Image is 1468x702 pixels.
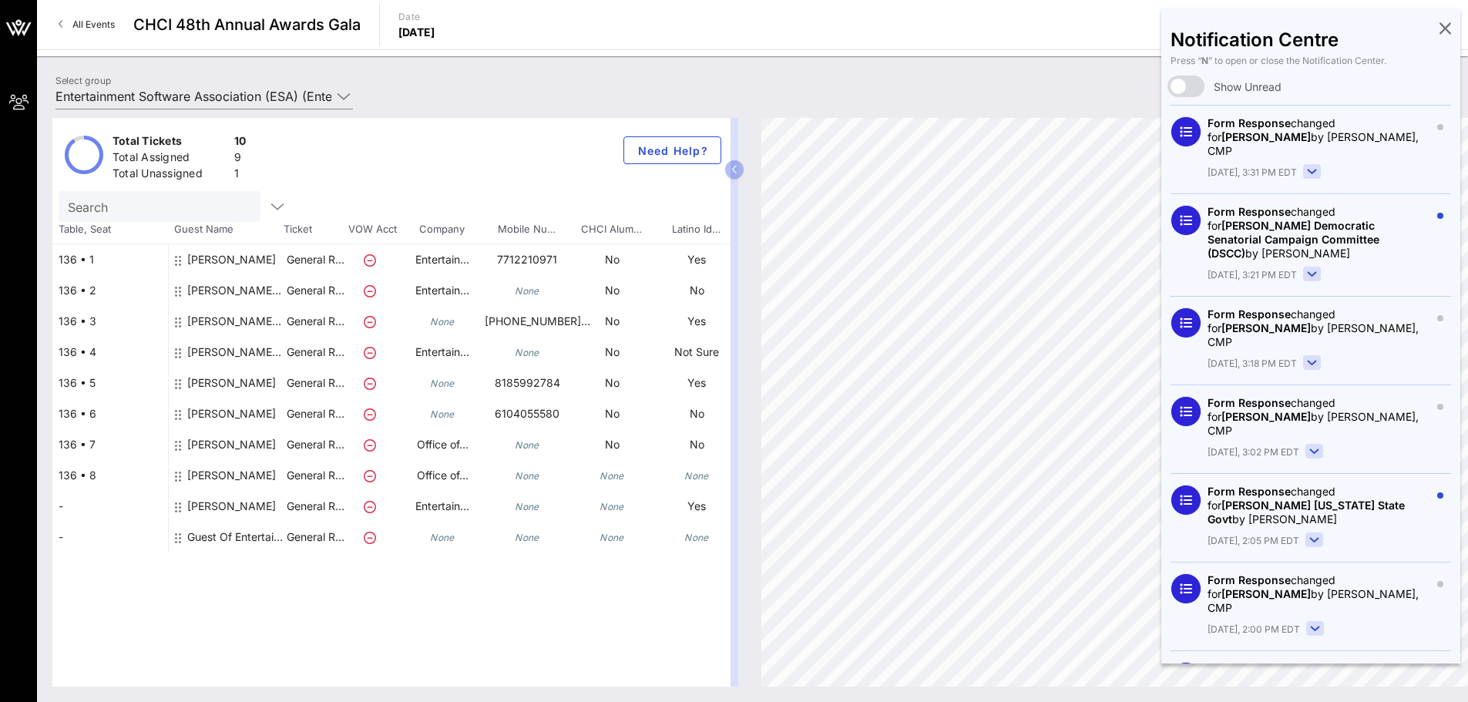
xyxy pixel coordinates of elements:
[187,275,284,318] div: Jason Mahler Entertainment Software Association (ESA)
[515,439,539,451] i: None
[1208,499,1405,526] span: [PERSON_NAME] [US_STATE] State Govt
[284,398,346,429] p: General R…
[400,429,485,460] p: Office of…
[1208,534,1299,548] span: [DATE], 2:05 PM EDT
[515,347,539,358] i: None
[400,460,485,491] p: Office of…
[600,470,624,482] i: None
[187,244,276,287] div: Joseph Montano
[1208,623,1300,637] span: [DATE], 2:00 PM EDT
[1208,357,1297,371] span: [DATE], 3:18 PM EDT
[654,306,739,337] p: Yes
[284,244,346,275] p: General R…
[1208,219,1379,260] span: [PERSON_NAME] Democratic Senatorial Campaign Committee (DSCC)
[113,166,228,185] div: Total Unassigned
[113,149,228,169] div: Total Assigned
[1171,54,1451,68] div: Press “ ” to open or close the Notification Center.
[52,337,168,368] div: 136 • 4
[52,429,168,460] div: 136 • 7
[400,275,485,306] p: Entertain…
[430,316,455,327] i: None
[430,532,455,543] i: None
[1221,130,1311,143] span: [PERSON_NAME]
[284,491,346,522] p: General R…
[569,275,654,306] p: No
[485,398,569,429] p: 6104055580
[113,133,228,153] div: Total Tickets
[72,18,115,30] span: All Events
[284,306,346,337] p: General R…
[52,244,168,275] div: 136 • 1
[1201,55,1208,66] b: N
[52,306,168,337] div: 136 • 3
[52,368,168,398] div: 136 • 5
[485,368,569,398] p: 8185992784
[1221,321,1311,334] span: [PERSON_NAME]
[49,12,124,37] a: All Events
[52,275,168,306] div: 136 • 2
[398,9,435,25] p: Date
[515,501,539,512] i: None
[52,460,168,491] div: 136 • 8
[284,460,346,491] p: General R…
[345,222,399,237] span: VOW Acct
[430,408,455,420] i: None
[654,491,739,522] p: Yes
[485,244,569,275] p: 7712210971
[1208,573,1291,586] span: Form Response
[637,144,708,157] span: Need Help?
[234,166,247,185] div: 1
[1208,485,1291,498] span: Form Response
[684,470,709,482] i: None
[1208,307,1429,349] div: changed for by [PERSON_NAME], CMP
[55,75,111,86] label: Select group
[1221,587,1311,600] span: [PERSON_NAME]
[654,368,739,398] p: Yes
[654,429,739,460] p: No
[187,398,276,442] div: Stephanie Sienkowski
[1208,396,1291,409] span: Form Response
[284,222,345,237] span: Ticket
[133,13,361,36] span: CHCI 48th Annual Awards Gala
[569,244,654,275] p: No
[600,501,624,512] i: None
[52,398,168,429] div: 136 • 6
[569,398,654,429] p: No
[187,522,284,553] div: Guest Of Entertainment Software Association (ESA)
[1208,166,1297,180] span: [DATE], 3:31 PM EDT
[398,25,435,40] p: [DATE]
[430,378,455,389] i: None
[284,368,346,398] p: General R…
[653,222,738,237] span: Latino Id…
[1208,116,1291,129] span: Form Response
[187,491,276,534] div: Nelson Cruz
[187,429,276,472] div: Alyssa Slaimen
[1208,445,1299,459] span: [DATE], 3:02 PM EDT
[52,491,168,522] div: -
[1208,307,1291,321] span: Form Response
[399,222,484,237] span: Company
[284,337,346,368] p: General R…
[485,306,569,337] p: [PHONE_NUMBER]…
[569,368,654,398] p: No
[569,337,654,368] p: No
[1208,116,1429,158] div: changed for by [PERSON_NAME], CMP
[569,306,654,337] p: No
[187,306,284,349] div: Camilo Manjarres Entertainment Software Association (ESA)
[623,136,721,164] button: Need Help?
[1208,268,1297,282] span: [DATE], 3:21 PM EDT
[187,368,276,411] div: Marco Manosalvas
[1208,485,1429,526] div: changed for by [PERSON_NAME]
[1171,32,1451,48] div: Notification Centre
[654,275,739,306] p: No
[52,522,168,553] div: -
[600,532,624,543] i: None
[1208,662,1291,675] span: Form Response
[187,460,276,503] div: Brooke Grams
[234,149,247,169] div: 9
[1208,205,1291,218] span: Form Response
[400,337,485,368] p: Entertain…
[234,133,247,153] div: 10
[484,222,569,237] span: Mobile Nu…
[515,532,539,543] i: None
